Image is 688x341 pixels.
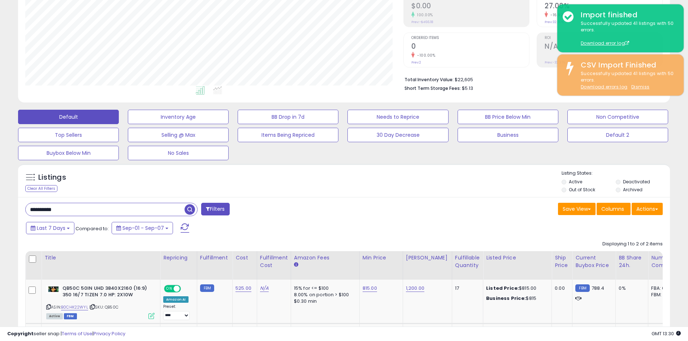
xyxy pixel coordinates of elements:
div: Fulfillment Cost [260,254,288,269]
div: 8.00% on portion > $100 [294,292,354,298]
div: 15% for <= $100 [294,285,354,292]
a: Privacy Policy [94,330,125,337]
div: Ship Price [555,254,569,269]
button: Default [18,110,119,124]
span: ON [165,285,174,292]
div: Title [44,254,157,262]
a: 815.00 [363,285,377,292]
div: ASIN: [46,285,155,319]
div: $815.00 [486,285,546,292]
h2: $0.00 [411,2,529,12]
small: 100.00% [415,12,433,18]
a: Download error log [581,40,629,46]
div: Current Buybox Price [575,254,613,269]
small: FBM [200,284,214,292]
span: Ordered Items [411,36,529,40]
button: Sep-01 - Sep-07 [112,222,173,234]
div: Cost [235,254,254,262]
button: Items Being Repriced [238,128,338,142]
button: Business [458,128,558,142]
a: B0CHK22WYL [61,304,88,310]
button: Needs to Reprice [347,110,448,124]
span: FBM [64,313,77,319]
span: Sep-01 - Sep-07 [122,224,164,232]
div: Successfully updated 41 listings with 50 errors. [575,20,678,47]
div: $0.30 min [294,298,354,305]
button: Selling @ Max [128,128,229,142]
p: Listing States: [562,170,670,177]
div: Repricing [163,254,194,262]
button: Actions [632,203,663,215]
h2: N/A [545,42,662,52]
small: Prev: -$466.18 [411,20,433,24]
small: Prev: 32.50% [545,20,564,24]
a: 525.00 [235,285,251,292]
span: | SKU: QB50C [89,304,118,310]
u: Dismiss [631,84,649,90]
small: -16.92% [548,12,566,18]
button: BB Price Below Min [458,110,558,124]
div: FBA: 0 [651,285,675,292]
span: ROI [545,36,662,40]
small: FBM [575,284,589,292]
b: Listed Price: [486,285,519,292]
button: Buybox Below Min [18,146,119,160]
h2: 27.00% [545,2,662,12]
span: Columns [601,205,624,213]
div: [PERSON_NAME] [406,254,449,262]
h2: 0 [411,42,529,52]
button: No Sales [128,146,229,160]
div: seller snap | | [7,331,125,337]
div: 0.00 [555,285,567,292]
div: Clear All Filters [25,185,57,192]
span: $5.13 [462,85,473,92]
div: Listed Price [486,254,549,262]
div: BB Share 24h. [619,254,645,269]
button: BB Drop in 7d [238,110,338,124]
a: N/A [260,285,269,292]
div: Fulfillable Quantity [455,254,480,269]
button: Default 2 [567,128,668,142]
button: Save View [558,203,596,215]
b: Business Price: [486,295,526,302]
div: FBM: 8 [651,292,675,298]
span: OFF [180,285,191,292]
label: Out of Stock [569,187,595,193]
div: Preset: [163,304,191,320]
button: Inventory Age [128,110,229,124]
span: 788.4 [592,285,605,292]
button: Filters [201,203,229,215]
div: Successfully updated 41 listings with 50 errors. [575,70,678,91]
span: Last 7 Days [37,224,65,232]
span: 2025-09-16 13:30 GMT [652,330,681,337]
h5: Listings [38,172,66,183]
button: 30 Day Decrease [347,128,448,142]
small: Prev: 2 [411,60,421,65]
div: 0% [619,285,642,292]
a: Terms of Use [62,330,92,337]
div: Amazon Fees [294,254,356,262]
div: Min Price [363,254,400,262]
b: QB50C 50IN UHD 3840X2160 (16:9) 350 16/7 TIZEN 7.0 HP: 2X10W [62,285,150,300]
button: Columns [597,203,631,215]
div: Num of Comp. [651,254,678,269]
strong: Copyright [7,330,34,337]
img: 41xNCwmDcQL._SL40_.jpg [46,285,61,293]
small: -100.00% [415,53,435,58]
small: Prev: -32.37% [545,60,565,65]
small: Amazon Fees. [294,262,298,268]
b: Short Term Storage Fees: [404,85,461,91]
div: Import finished [575,10,678,20]
label: Deactivated [623,179,650,185]
div: Fulfillment [200,254,229,262]
button: Last 7 Days [26,222,74,234]
a: Download errors log [581,84,627,90]
div: Amazon AI [163,296,189,303]
span: Compared to: [75,225,109,232]
span: All listings currently available for purchase on Amazon [46,313,63,319]
a: 1,200.00 [406,285,424,292]
div: 17 [455,285,477,292]
div: $815 [486,295,546,302]
b: Total Inventory Value: [404,76,454,83]
button: Top Sellers [18,128,119,142]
